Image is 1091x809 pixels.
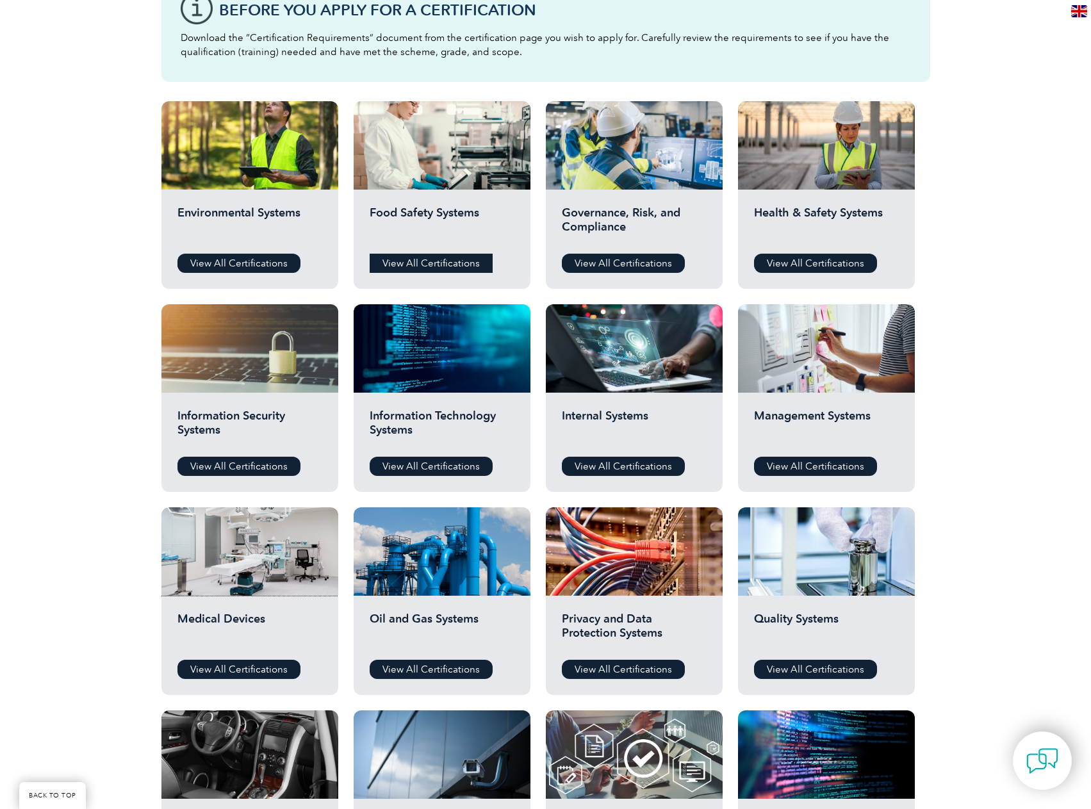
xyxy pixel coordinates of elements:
[754,457,877,476] a: View All Certifications
[754,612,899,650] h2: Quality Systems
[370,206,514,244] h2: Food Safety Systems
[562,660,685,679] a: View All Certifications
[754,660,877,679] a: View All Certifications
[562,206,707,244] h2: Governance, Risk, and Compliance
[562,409,707,447] h2: Internal Systems
[562,612,707,650] h2: Privacy and Data Protection Systems
[177,612,322,650] h2: Medical Devices
[1026,745,1058,777] img: contact-chat.png
[177,660,300,679] a: View All Certifications
[754,254,877,273] a: View All Certifications
[370,409,514,447] h2: Information Technology Systems
[370,457,493,476] a: View All Certifications
[562,457,685,476] a: View All Certifications
[177,409,322,447] h2: Information Security Systems
[177,206,322,244] h2: Environmental Systems
[370,612,514,650] h2: Oil and Gas Systems
[370,660,493,679] a: View All Certifications
[754,206,899,244] h2: Health & Safety Systems
[370,254,493,273] a: View All Certifications
[1071,5,1087,17] img: en
[177,457,300,476] a: View All Certifications
[181,31,911,59] p: Download the “Certification Requirements” document from the certification page you wish to apply ...
[562,254,685,273] a: View All Certifications
[754,409,899,447] h2: Management Systems
[19,782,86,809] a: BACK TO TOP
[177,254,300,273] a: View All Certifications
[219,2,911,18] h3: Before You Apply For a Certification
